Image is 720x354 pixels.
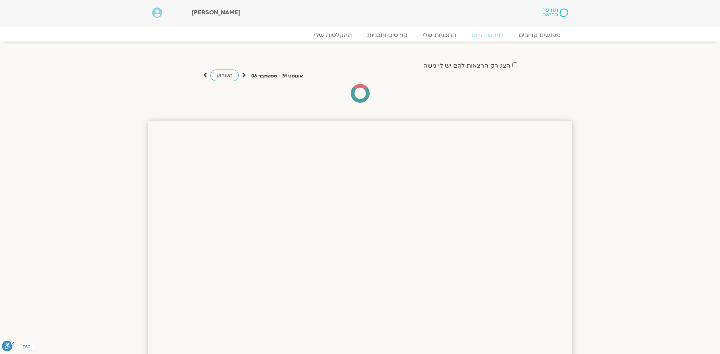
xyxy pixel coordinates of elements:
a: קורסים ותכניות [359,31,415,39]
label: הצג רק הרצאות להם יש לי גישה [423,62,510,69]
a: התכניות שלי [415,31,464,39]
a: מפגשים קרובים [511,31,568,39]
span: [PERSON_NAME] [191,8,241,17]
nav: Menu [152,31,568,39]
p: אוגוסט 31 - ספטמבר 06 [251,72,303,80]
a: השבוע [210,70,239,81]
span: השבוע [216,72,233,79]
a: לוח שידורים [464,31,511,39]
a: ההקלטות שלי [306,31,359,39]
